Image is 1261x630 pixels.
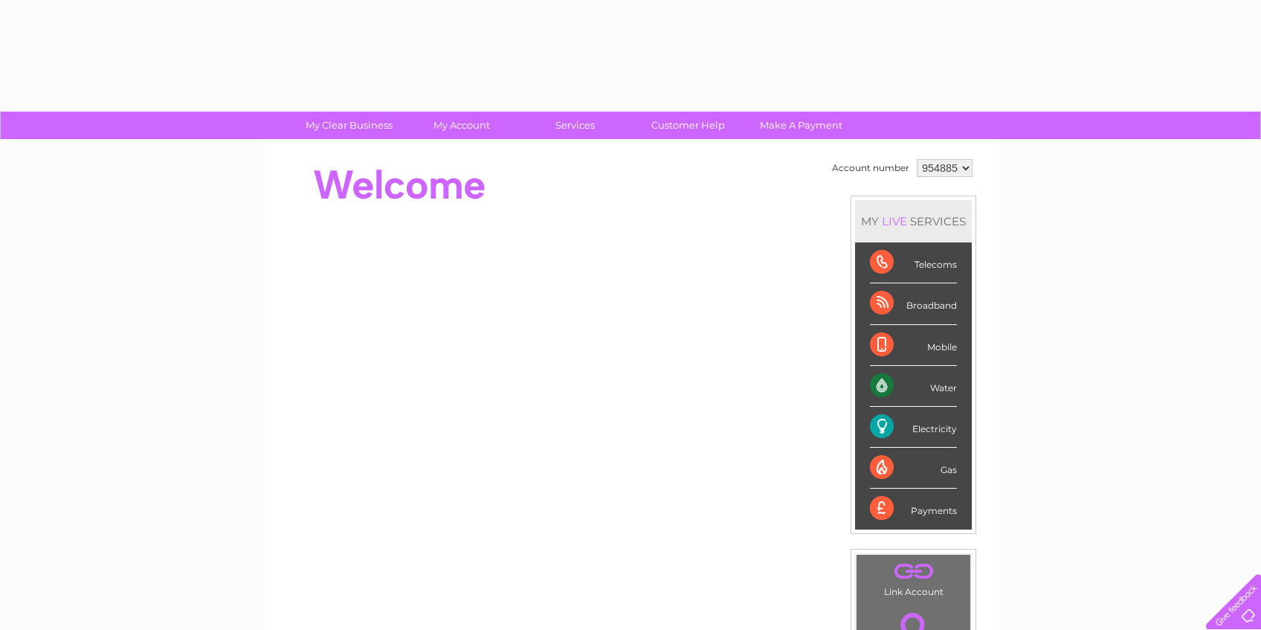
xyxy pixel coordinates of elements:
[870,366,957,407] div: Water
[401,112,523,139] a: My Account
[627,112,749,139] a: Customer Help
[870,283,957,324] div: Broadband
[856,554,971,601] td: Link Account
[870,489,957,529] div: Payments
[288,112,410,139] a: My Clear Business
[855,200,972,242] div: MY SERVICES
[514,112,636,139] a: Services
[870,407,957,448] div: Electricity
[740,112,862,139] a: Make A Payment
[860,559,967,585] a: .
[870,448,957,489] div: Gas
[879,214,910,228] div: LIVE
[870,325,957,366] div: Mobile
[870,242,957,283] div: Telecoms
[828,155,913,181] td: Account number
